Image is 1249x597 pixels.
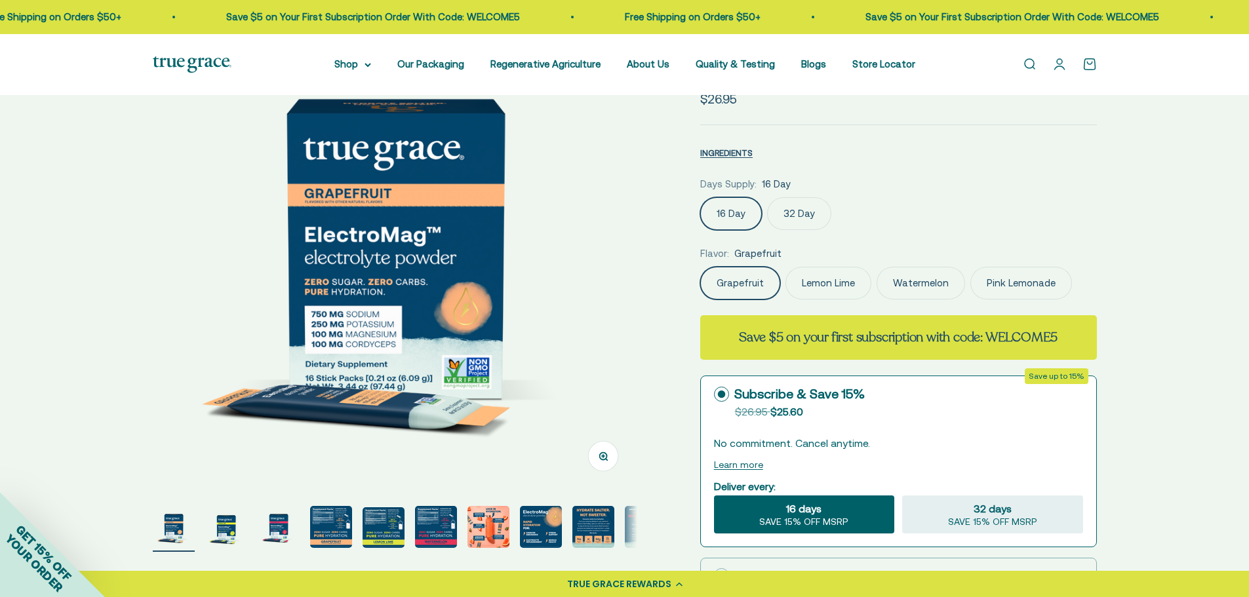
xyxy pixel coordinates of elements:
img: Magnesium for heart health and stress support* Chloride to support pH balance and oxygen flow* So... [467,506,509,548]
img: Rapid Hydration For: - Exercise endurance* - Stress support* - Electrolyte replenishment* - Muscl... [520,506,562,548]
a: About Us [627,58,669,69]
img: ElectroMag™ [153,6,637,490]
img: ElectroMag™ [415,506,457,548]
button: Go to item 5 [363,507,405,552]
strong: Save $5 on your first subscription with code: WELCOME5 [739,328,1058,346]
img: ElectroMag™ [363,507,405,548]
a: Free Shipping on Orders $50+ [624,11,759,22]
img: 750 mg sodium for fluid balance and cellular communication.* 250 mg potassium supports blood pres... [310,506,352,548]
img: ElectroMag™ [625,506,667,548]
a: Store Locator [852,58,915,69]
button: Go to item 8 [520,506,562,552]
sale-price: $26.95 [700,89,737,109]
a: Regenerative Agriculture [490,58,601,69]
a: Quality & Testing [696,58,775,69]
img: ElectroMag™ [153,506,195,548]
button: Go to item 2 [205,506,247,552]
span: YOUR ORDER [3,531,66,594]
button: Go to item 6 [415,506,457,552]
button: Go to item 1 [153,506,195,552]
a: Blogs [801,58,826,69]
a: Our Packaging [397,58,464,69]
button: Go to item 7 [467,506,509,552]
summary: Shop [334,56,371,72]
span: INGREDIENTS [700,148,753,158]
button: Go to item 4 [310,506,352,552]
button: Go to item 10 [625,506,667,552]
button: INGREDIENTS [700,145,753,161]
img: ElectroMag™ [258,506,300,548]
legend: Days Supply: [700,176,757,192]
span: Grapefruit [734,246,782,261]
p: Save $5 on Your First Subscription Order With Code: WELCOME5 [864,9,1158,25]
img: ElectroMag™ [205,506,247,548]
button: Go to item 3 [258,506,300,552]
img: Everyone needs true hydration. From your extreme athletes to you weekend warriors, ElectroMag giv... [572,506,614,548]
span: GET 15% OFF [13,522,74,583]
legend: Flavor: [700,246,729,261]
p: Save $5 on Your First Subscription Order With Code: WELCOME5 [225,9,519,25]
span: 16 Day [762,176,791,192]
div: TRUE GRACE REWARDS [567,577,671,591]
button: Go to item 9 [572,506,614,552]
